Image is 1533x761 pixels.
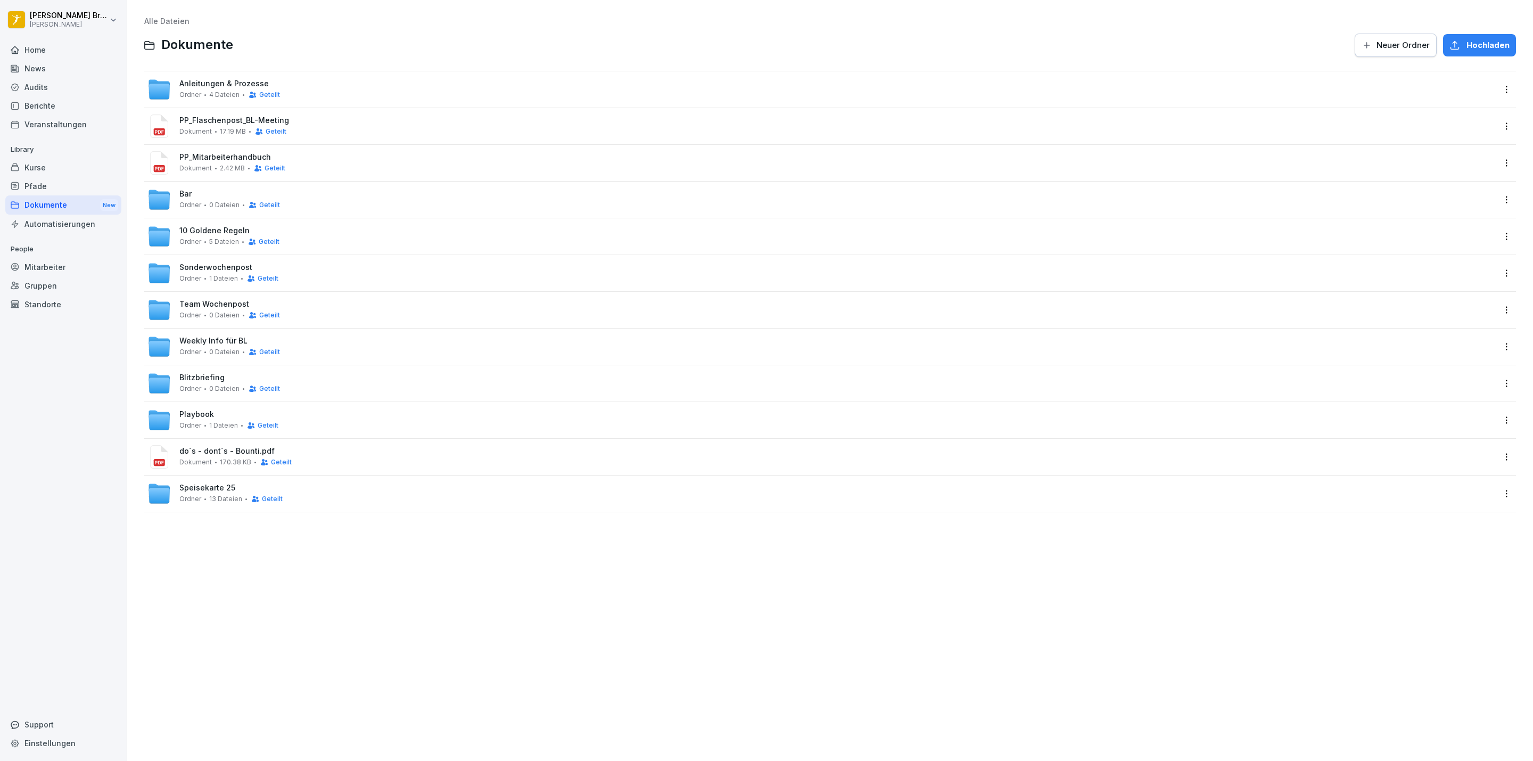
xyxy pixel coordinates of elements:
a: Veranstaltungen [5,115,121,134]
span: Ordner [179,312,201,319]
span: 10 Goldene Regeln [179,226,250,235]
a: Standorte [5,295,121,314]
a: Automatisierungen [5,215,121,233]
a: Speisekarte 25Ordner13 DateienGeteilt [144,476,1499,512]
a: Gruppen [5,276,121,295]
span: Geteilt [259,348,280,356]
a: PlaybookOrdner1 DateienGeteilt [144,402,1499,438]
a: News [5,59,121,78]
span: Blitzbriefing [179,373,225,382]
span: Ordner [179,348,201,356]
span: Geteilt [259,312,280,319]
span: Team Wochenpost [179,300,249,309]
span: do´s - dont´s - Bounti.pdf [179,447,1496,456]
span: 1 Dateien [209,275,238,282]
span: Geteilt [266,128,286,135]
p: Library [5,141,121,158]
span: Ordner [179,238,201,246]
span: 0 Dateien [209,312,240,319]
a: DokumenteNew [5,195,121,215]
span: PP_Mitarbeiterhandbuch [179,153,1496,162]
span: 170.38 KB [220,459,251,466]
span: Geteilt [259,201,280,209]
a: BarOrdner0 DateienGeteilt [144,182,1499,218]
span: 17.19 MB [220,128,246,135]
a: Kurse [5,158,121,177]
span: Ordner [179,275,201,282]
a: Audits [5,78,121,96]
span: Speisekarte 25 [179,484,235,493]
span: Geteilt [262,495,283,503]
a: Weekly Info für BLOrdner0 DateienGeteilt [144,329,1499,365]
span: Hochladen [1466,39,1510,51]
span: Anleitungen & Prozesse [179,79,269,88]
a: Alle Dateien [144,17,189,26]
span: Ordner [179,91,201,99]
span: Playbook [179,410,214,419]
span: Ordner [179,422,201,429]
span: 4 Dateien [209,91,240,99]
button: Hochladen [1443,34,1516,56]
span: Ordner [179,201,201,209]
span: 5 Dateien [209,238,239,246]
span: PP_Flaschenpost_BL-Meeting [179,116,1496,125]
span: Ordner [179,495,201,503]
div: New [100,199,118,211]
span: Dokument [179,165,212,172]
span: Dokument [179,459,212,466]
span: Bar [179,190,192,199]
a: Anleitungen & ProzesseOrdner4 DateienGeteilt [144,71,1499,108]
button: Neuer Ordner [1355,34,1437,57]
span: 0 Dateien [209,385,240,392]
a: 10 Goldene RegelnOrdner5 DateienGeteilt [144,218,1499,255]
span: 2.42 MB [220,165,245,172]
span: Neuer Ordner [1377,39,1430,51]
a: Mitarbeiter [5,258,121,276]
a: Pfade [5,177,121,195]
span: Weekly Info für BL [179,337,248,346]
span: Ordner [179,385,201,392]
span: Geteilt [258,275,278,282]
span: 0 Dateien [209,348,240,356]
span: Geteilt [271,459,292,466]
span: Geteilt [259,385,280,392]
p: People [5,241,121,258]
a: Berichte [5,96,121,115]
p: [PERSON_NAME] [30,21,108,28]
span: Geteilt [259,238,279,246]
div: Support [5,715,121,734]
a: Home [5,40,121,59]
span: 0 Dateien [209,201,240,209]
span: Dokumente [161,37,233,53]
div: Dokumente [5,195,121,215]
span: Sonderwochenpost [179,263,252,272]
a: Einstellungen [5,734,121,752]
span: Dokument [179,128,212,135]
span: Geteilt [258,422,278,429]
a: SonderwochenpostOrdner1 DateienGeteilt [144,255,1499,291]
span: 13 Dateien [209,495,242,503]
span: 1 Dateien [209,422,238,429]
a: Team WochenpostOrdner0 DateienGeteilt [144,292,1499,328]
a: BlitzbriefingOrdner0 DateienGeteilt [144,365,1499,402]
p: [PERSON_NAME] Bremke [30,11,108,20]
span: Geteilt [265,165,285,172]
span: Geteilt [259,91,280,99]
